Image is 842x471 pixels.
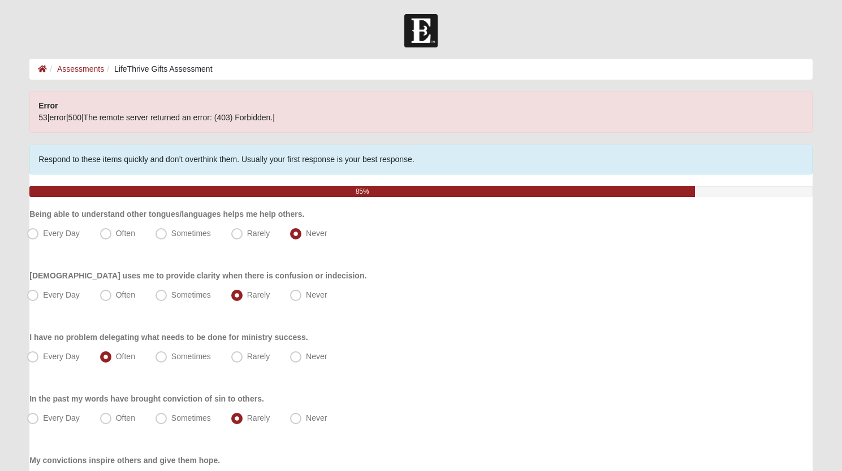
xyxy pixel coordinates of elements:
[306,290,327,299] span: Never
[43,229,80,238] span: Every Day
[247,290,270,299] span: Rarely
[29,270,366,281] label: [DEMOGRAPHIC_DATA] uses me to provide clarity when there is confusion or indecision.
[29,332,308,343] label: I have no problem delegating what needs to be done for ministry success.
[29,208,304,220] label: Being able to understand other tongues/languages helps me help others.
[38,155,414,164] span: Respond to these items quickly and don’t overthink them. Usually your first response is your best...
[38,113,275,122] span: 53|error|500|The remote server returned an error: (403) Forbidden.|
[43,413,80,422] span: Every Day
[171,290,211,299] span: Sometimes
[116,229,135,238] span: Often
[404,14,438,47] img: Church of Eleven22 Logo
[247,413,270,422] span: Rarely
[306,229,327,238] span: Never
[116,290,135,299] span: Often
[104,63,212,75] li: LifeThrive Gifts Assessment
[43,290,80,299] span: Every Day
[116,352,135,361] span: Often
[38,101,58,110] strong: Error
[247,352,270,361] span: Rarely
[29,186,695,197] div: 85%
[306,352,327,361] span: Never
[116,413,135,422] span: Often
[171,352,211,361] span: Sometimes
[306,413,327,422] span: Never
[43,352,80,361] span: Every Day
[171,413,211,422] span: Sometimes
[171,229,211,238] span: Sometimes
[247,229,270,238] span: Rarely
[57,64,104,73] a: Assessments
[29,393,264,404] label: In the past my words have brought conviction of sin to others.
